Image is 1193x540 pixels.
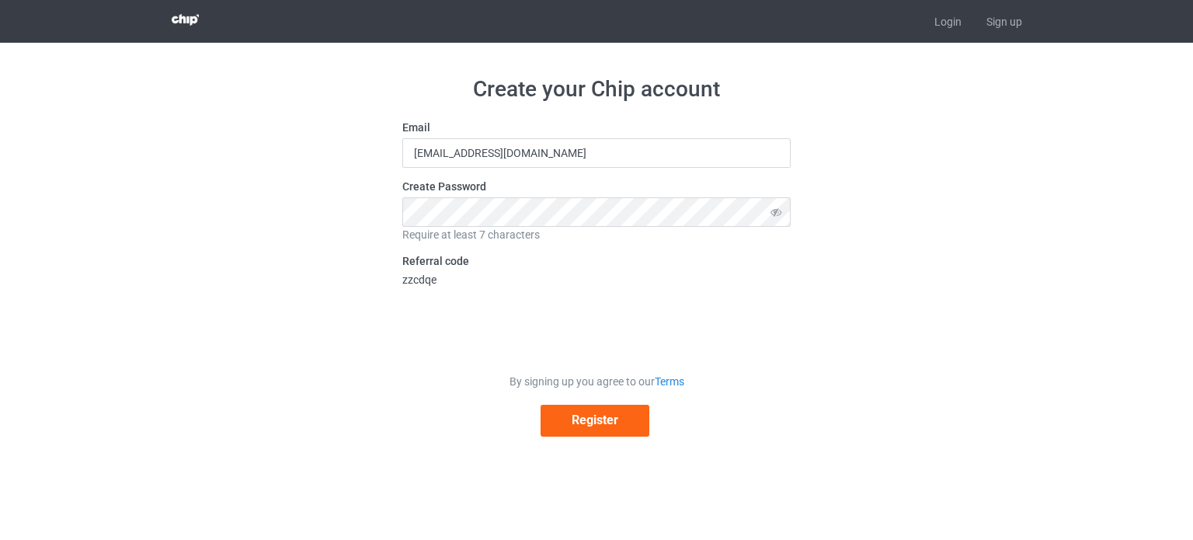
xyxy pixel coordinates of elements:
h1: Create your Chip account [402,75,791,103]
div: zzcdqe [402,272,791,287]
label: Referral code [402,253,791,269]
img: 3d383065fc803cdd16c62507c020ddf8.png [172,14,199,26]
div: Require at least 7 characters [402,227,791,242]
iframe: reCAPTCHA [478,298,715,359]
div: By signing up you agree to our [402,374,791,389]
label: Email [402,120,791,135]
a: Terms [655,375,684,388]
label: Create Password [402,179,791,194]
button: Register [541,405,649,437]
